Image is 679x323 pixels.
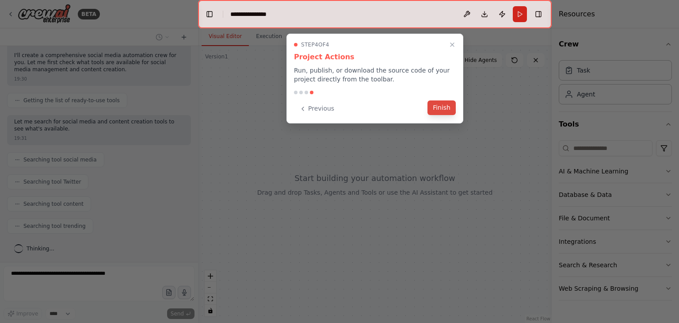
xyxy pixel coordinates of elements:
[301,41,329,48] span: Step 4 of 4
[447,39,458,50] button: Close walkthrough
[427,100,456,115] button: Finish
[203,8,216,20] button: Hide left sidebar
[294,66,456,84] p: Run, publish, or download the source code of your project directly from the toolbar.
[294,52,456,62] h3: Project Actions
[294,101,339,116] button: Previous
